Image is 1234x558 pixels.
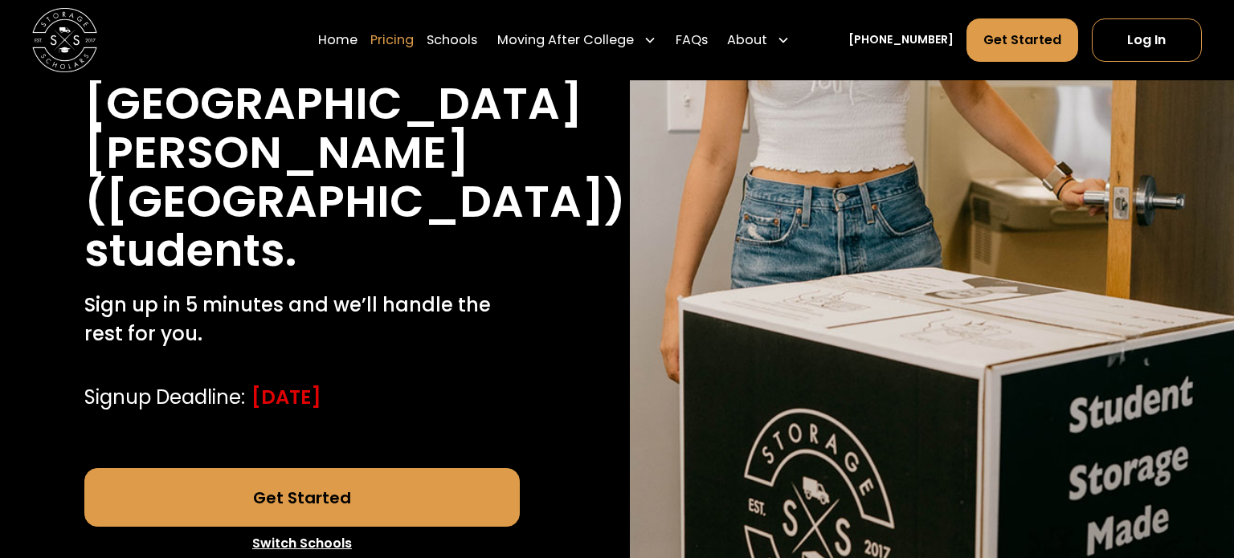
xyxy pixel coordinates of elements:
[727,31,767,50] div: About
[427,18,477,63] a: Schools
[676,18,708,63] a: FAQs
[84,468,519,527] a: Get Started
[491,18,663,63] div: Moving After College
[318,18,358,63] a: Home
[370,18,414,63] a: Pricing
[966,18,1078,62] a: Get Started
[32,8,97,73] img: Storage Scholars main logo
[84,291,519,349] p: Sign up in 5 minutes and we’ll handle the rest for you.
[848,32,954,49] a: [PHONE_NUMBER]
[721,18,796,63] div: About
[497,31,634,50] div: Moving After College
[251,383,321,412] div: [DATE]
[1092,18,1202,62] a: Log In
[84,226,296,275] h1: students.
[84,383,245,412] div: Signup Deadline:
